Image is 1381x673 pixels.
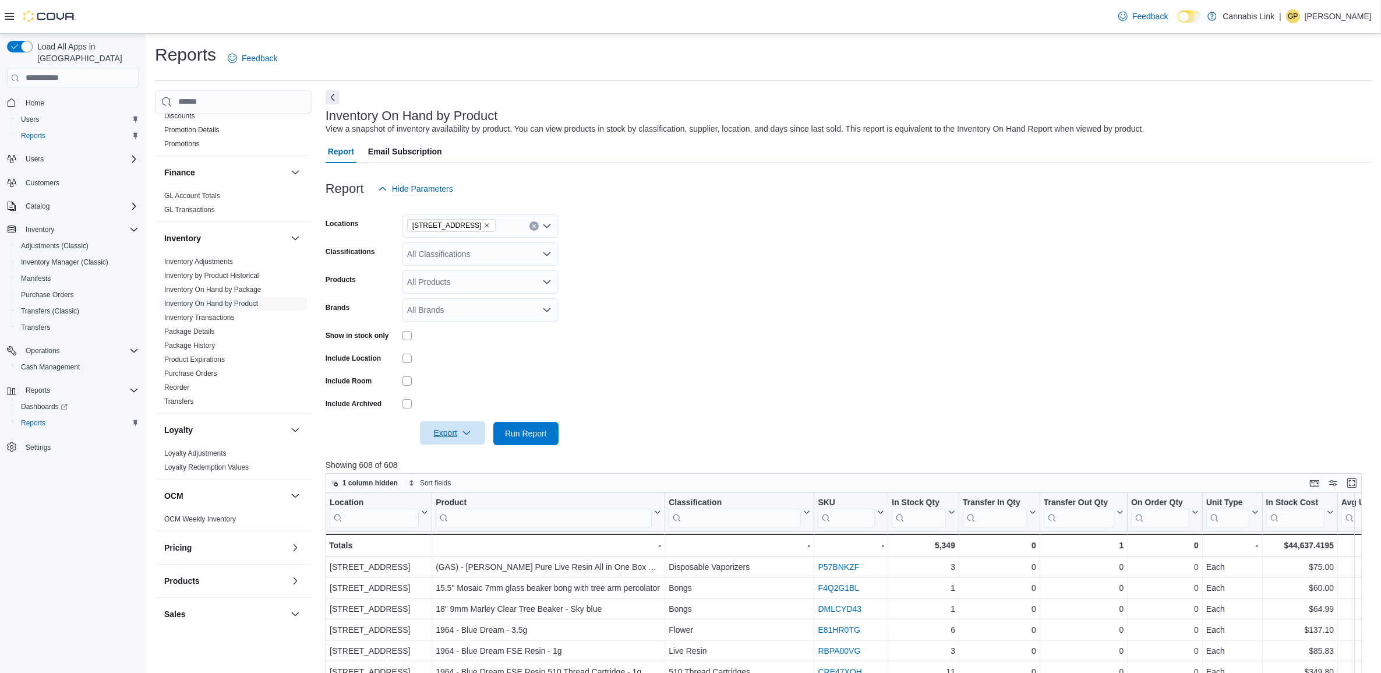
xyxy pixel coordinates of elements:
span: Reorder [164,383,189,392]
span: Reports [16,416,139,430]
h3: Loyalty [164,424,193,436]
a: Loyalty Redemption Values [164,463,249,471]
span: Customers [26,178,59,188]
button: Catalog [2,198,143,214]
span: Inventory Manager (Classic) [16,255,139,269]
button: Open list of options [542,221,552,231]
div: 1 [1044,538,1124,552]
div: Disposable Vaporizers [669,560,810,574]
span: Sort fields [420,478,451,488]
a: Customers [21,176,64,190]
div: In Stock Cost [1266,497,1324,527]
button: Finance [288,165,302,179]
span: Discounts [164,111,195,121]
span: Reports [21,131,45,140]
div: 1 [892,581,955,595]
button: Inventory [21,223,59,237]
div: 0 [1044,644,1124,658]
span: Catalog [26,202,50,211]
span: Transfers (Classic) [21,306,79,316]
button: Reports [2,382,143,399]
button: Enter fullscreen [1345,476,1359,490]
div: Transfer In Qty [963,497,1027,527]
p: [PERSON_NAME] [1305,9,1372,23]
button: Operations [2,343,143,359]
span: Users [21,152,139,166]
label: Brands [326,303,349,312]
a: Feedback [223,47,282,70]
a: Discounts [164,112,195,120]
div: View a snapshot of inventory availability by product. You can view products in stock by classific... [326,123,1145,135]
div: [STREET_ADDRESS] [330,644,428,658]
h1: Reports [155,43,216,66]
button: Catalog [21,199,54,213]
h3: OCM [164,490,183,502]
span: Inventory Transactions [164,313,235,322]
div: Finance [155,189,312,221]
div: Classification [669,497,801,527]
div: 0 [1044,602,1124,616]
div: - [818,538,884,552]
span: Settings [21,439,139,454]
span: GP [1288,9,1298,23]
button: Transfer Out Qty [1044,497,1124,527]
div: 6 [892,623,955,637]
div: Each [1206,623,1259,637]
span: Package Details [164,327,215,336]
div: 18" 9mm Marley Clear Tree Beaker - Sky blue [436,602,661,616]
div: 0 [963,560,1036,574]
label: Show in stock only [326,331,389,340]
span: Reports [16,129,139,143]
h3: Report [326,182,364,196]
button: Open list of options [542,277,552,287]
nav: Complex example [7,90,139,486]
button: Users [12,111,143,128]
div: On Order Qty [1131,497,1189,508]
div: Discounts & Promotions [155,109,312,156]
button: Display options [1326,476,1340,490]
div: Live Resin [669,644,810,658]
a: P57BNKZF [818,562,859,572]
div: 0 [963,644,1036,658]
span: Reports [26,386,50,395]
span: Cash Management [21,362,80,372]
span: GL Transactions [164,205,215,214]
div: [STREET_ADDRESS] [330,602,428,616]
button: Inventory [164,232,286,244]
div: - [669,538,810,552]
button: Transfers (Classic) [12,303,143,319]
span: [STREET_ADDRESS] [412,220,482,231]
span: Hide Parameters [392,183,453,195]
button: Inventory [288,231,302,245]
div: - [436,538,661,552]
a: Reorder [164,383,189,392]
button: Reports [12,415,143,431]
span: Adjustments (Classic) [21,241,89,251]
a: Transfers (Classic) [16,304,84,318]
span: Inventory Manager (Classic) [21,258,108,267]
div: Transfer Out Qty [1044,497,1114,527]
a: Settings [21,441,55,454]
button: 1 column hidden [326,476,402,490]
div: $60.00 [1266,581,1333,595]
label: Include Location [326,354,381,363]
p: Cannabis Link [1223,9,1274,23]
p: Showing 608 of 608 [326,459,1372,471]
a: Home [21,96,49,110]
div: Bongs [669,602,810,616]
button: OCM [164,490,286,502]
div: Unit Type [1206,497,1249,508]
span: Users [16,112,139,126]
button: Product [436,497,661,527]
span: 390 Springbank Drive [407,219,496,232]
span: Feedback [242,52,277,64]
button: Loyalty [288,423,302,437]
button: Purchase Orders [12,287,143,303]
div: 0 [963,623,1036,637]
span: Load All Apps in [GEOGRAPHIC_DATA] [33,41,139,64]
div: 0 [963,581,1036,595]
div: $85.83 [1266,644,1333,658]
span: Dashboards [16,400,139,414]
div: Product [436,497,652,527]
